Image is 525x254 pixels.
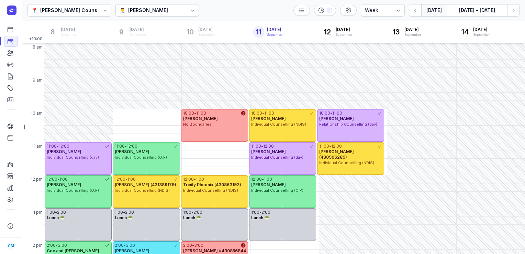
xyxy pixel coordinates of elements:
div: - [194,110,196,116]
span: [PERSON_NAME] [251,149,286,154]
div: - [192,243,194,248]
span: Trinity Pheonix (430863193) [183,182,241,187]
div: 2:00 [57,210,66,215]
div: 9 [116,27,127,38]
div: 1:00 [127,177,136,182]
div: - [56,243,58,248]
div: September [267,32,284,37]
div: 2:00 [183,243,192,248]
div: 12:00 [47,177,57,182]
div: - [259,210,261,215]
div: September [198,32,215,37]
div: - [124,243,126,248]
div: 12:00 [183,177,194,182]
div: 👨‍⚕️ [120,6,125,14]
div: 📍 [32,6,37,14]
div: 1 [327,8,332,13]
div: - [123,210,125,215]
div: - [55,210,57,215]
span: [DATE] [404,27,421,32]
div: - [57,177,59,182]
span: No Boundaries [183,122,212,127]
div: 11:00 [251,144,261,149]
button: [DATE] [421,4,447,17]
div: 3:00 [126,243,135,248]
div: 11:00 [319,144,329,149]
div: 12:00 [115,177,125,182]
div: 8 [47,27,58,38]
div: 11:00 [196,110,206,116]
div: 13 [391,27,402,38]
span: [PERSON_NAME] (430906289) [319,149,354,160]
div: [PERSON_NAME] Counselling [40,6,111,14]
div: 1:00 [59,177,68,182]
span: Lunch 🥗 [183,215,201,220]
span: [PERSON_NAME] [115,149,149,154]
span: [DATE] [130,27,146,32]
span: [PERSON_NAME] [183,116,218,121]
div: - [194,177,196,182]
div: - [191,210,193,215]
div: 12:00 [331,144,342,149]
span: 8 am [33,44,43,50]
span: Individual Counselling (NDIS) [251,122,306,127]
div: - [261,144,263,149]
span: [DATE] [336,27,353,32]
div: 10:00 [251,110,262,116]
span: Individual Counselling (day) [251,155,303,160]
span: [DATE] [473,27,490,32]
span: Lunch 🥗 [47,215,65,220]
div: 11:00 [264,110,274,116]
span: Individual Counselling (NDIS) [319,160,374,165]
div: 11:00 [47,144,57,149]
div: 3:00 [194,243,203,248]
span: [DATE] [198,27,215,32]
span: [DATE] [61,27,78,32]
span: [PERSON_NAME] [319,116,354,121]
span: [PERSON_NAME] [115,248,149,253]
span: Individual Counselling (O.P) [47,188,99,193]
div: - [125,177,127,182]
div: 2:00 [47,243,56,248]
div: 10:00 [319,110,330,116]
div: 2:00 [115,243,124,248]
span: [PERSON_NAME] #430856844 [183,248,246,253]
span: 10 am [31,110,43,116]
div: 12:00 [127,144,137,149]
span: [DATE] [267,27,284,32]
span: Cec and [PERSON_NAME] [47,248,99,253]
div: - [57,144,59,149]
div: - [125,144,127,149]
div: - [330,110,332,116]
span: Individual Counselling (O.P) [115,155,167,160]
div: September [473,32,490,37]
div: September [404,32,421,37]
div: 12:00 [251,177,262,182]
span: +10:00 [29,36,44,43]
span: [PERSON_NAME] [251,116,286,121]
div: 2:00 [125,210,134,215]
div: 1:00 [251,210,259,215]
div: 1:00 [47,210,55,215]
div: - [262,177,264,182]
div: September [61,32,78,37]
button: [DATE] - [DATE] [447,4,507,17]
div: 1:00 [264,177,272,182]
div: 1:00 [196,177,204,182]
span: 1 pm [33,210,43,215]
div: 12:00 [59,144,69,149]
span: Individual Counselling (day) [47,155,99,160]
span: [PERSON_NAME] (431389179) [115,182,176,187]
span: Individual Counselling (NDIS) [115,188,170,193]
span: Individual Counselling (NDIS) [183,188,238,193]
div: 12 [322,27,333,38]
div: September [130,32,146,37]
span: [PERSON_NAME] [47,149,81,154]
div: 1:00 [183,210,191,215]
span: CM [8,242,14,250]
div: 10:00 [183,110,194,116]
span: Individual Counselling (O.P) [251,188,303,193]
div: 2:00 [193,210,202,215]
div: 12:00 [263,144,274,149]
div: 11 [253,27,264,38]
